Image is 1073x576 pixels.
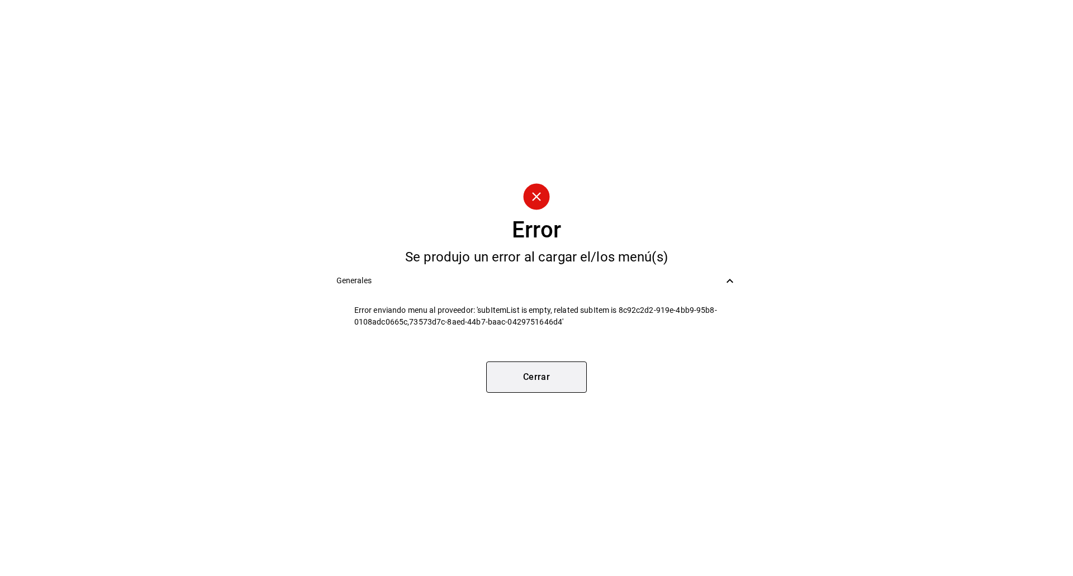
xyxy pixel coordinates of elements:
div: Error [512,219,561,241]
div: Generales [327,268,746,293]
span: Error enviando menu al proveedor: 'subItemList is empty, related subItem is 8c92c2d2-919e-4bb9-95... [354,304,737,328]
span: Generales [336,275,724,287]
div: Se produjo un error al cargar el/los menú(s) [327,250,746,264]
button: Cerrar [486,361,587,393]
